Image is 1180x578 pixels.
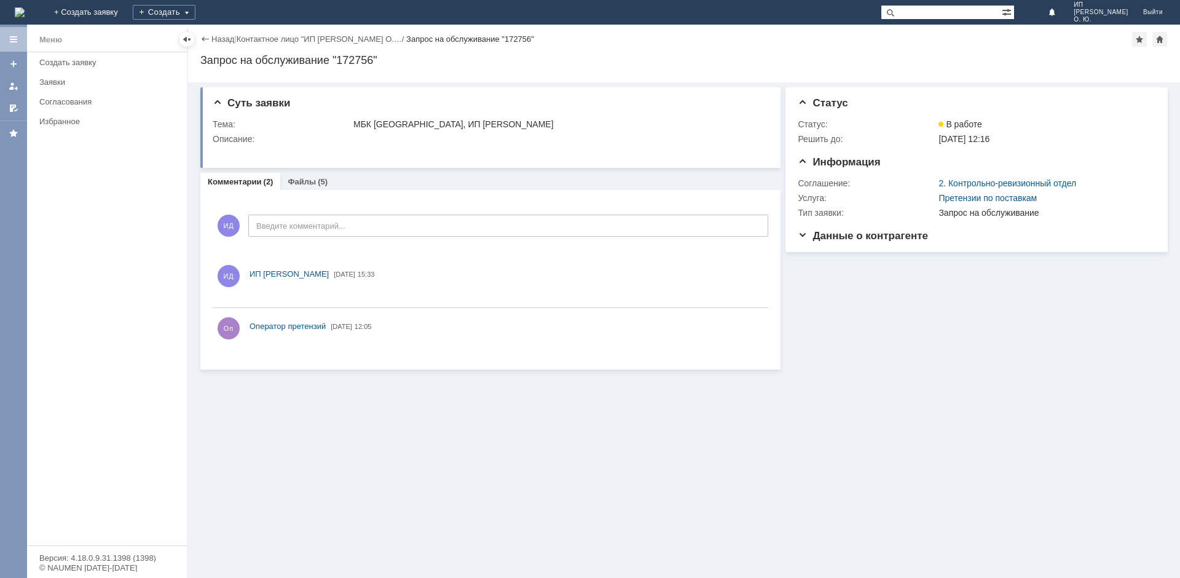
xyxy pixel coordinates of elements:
[798,134,936,144] div: Решить до:
[250,320,326,333] a: Оператор претензий
[39,554,175,562] div: Версия: 4.18.0.9.31.1398 (1398)
[938,134,989,144] span: [DATE] 12:16
[200,54,1168,66] div: Запрос на обслуживание "172756"
[353,119,763,129] div: МБК [GEOGRAPHIC_DATA], ИП [PERSON_NAME]
[938,208,1149,218] div: Запрос на обслуживание
[34,92,184,111] a: Согласования
[355,323,372,330] span: 12:05
[250,322,326,331] span: Оператор претензий
[39,77,179,87] div: Заявки
[211,34,234,44] a: Назад
[39,97,179,106] div: Согласования
[1132,32,1147,47] div: Добавить в избранное
[264,177,273,186] div: (2)
[1152,32,1167,47] div: Сделать домашней страницей
[318,177,328,186] div: (5)
[39,564,175,572] div: © NAUMEN [DATE]-[DATE]
[358,271,375,278] span: 15:33
[39,58,179,67] div: Создать заявку
[39,33,62,47] div: Меню
[1074,16,1128,23] span: О. Ю.
[1074,1,1128,9] span: ИП
[4,54,23,74] a: Создать заявку
[1002,6,1014,17] span: Расширенный поиск
[798,156,880,168] span: Информация
[798,193,936,203] div: Услуга:
[938,119,981,129] span: В работе
[208,177,262,186] a: Комментарии
[34,53,184,72] a: Создать заявку
[798,178,936,188] div: Соглашение:
[15,7,25,17] a: Перейти на домашнюю страницу
[4,98,23,118] a: Мои согласования
[250,269,329,279] span: ИП [PERSON_NAME]
[179,32,194,47] div: Скрыть меню
[213,134,765,144] div: Описание:
[406,34,534,44] div: Запрос на обслуживание "172756"
[237,34,406,44] div: /
[331,323,352,330] span: [DATE]
[798,208,936,218] div: Тип заявки:
[1074,9,1128,16] span: [PERSON_NAME]
[938,178,1076,188] a: 2. Контрольно-ревизионный отдел
[938,193,1037,203] a: Претензии по поставкам
[34,73,184,92] a: Заявки
[798,97,848,109] span: Статус
[4,76,23,96] a: Мои заявки
[234,34,236,43] div: |
[213,97,290,109] span: Суть заявки
[39,117,166,126] div: Избранное
[798,230,928,242] span: Данные о контрагенте
[133,5,195,20] div: Создать
[334,271,355,278] span: [DATE]
[218,215,240,237] span: ИД
[213,119,351,129] div: Тема:
[798,119,936,129] div: Статус:
[15,7,25,17] img: logo
[288,177,316,186] a: Файлы
[250,268,329,280] a: ИП [PERSON_NAME]
[237,34,402,44] a: Контактное лицо "ИП [PERSON_NAME] О.…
